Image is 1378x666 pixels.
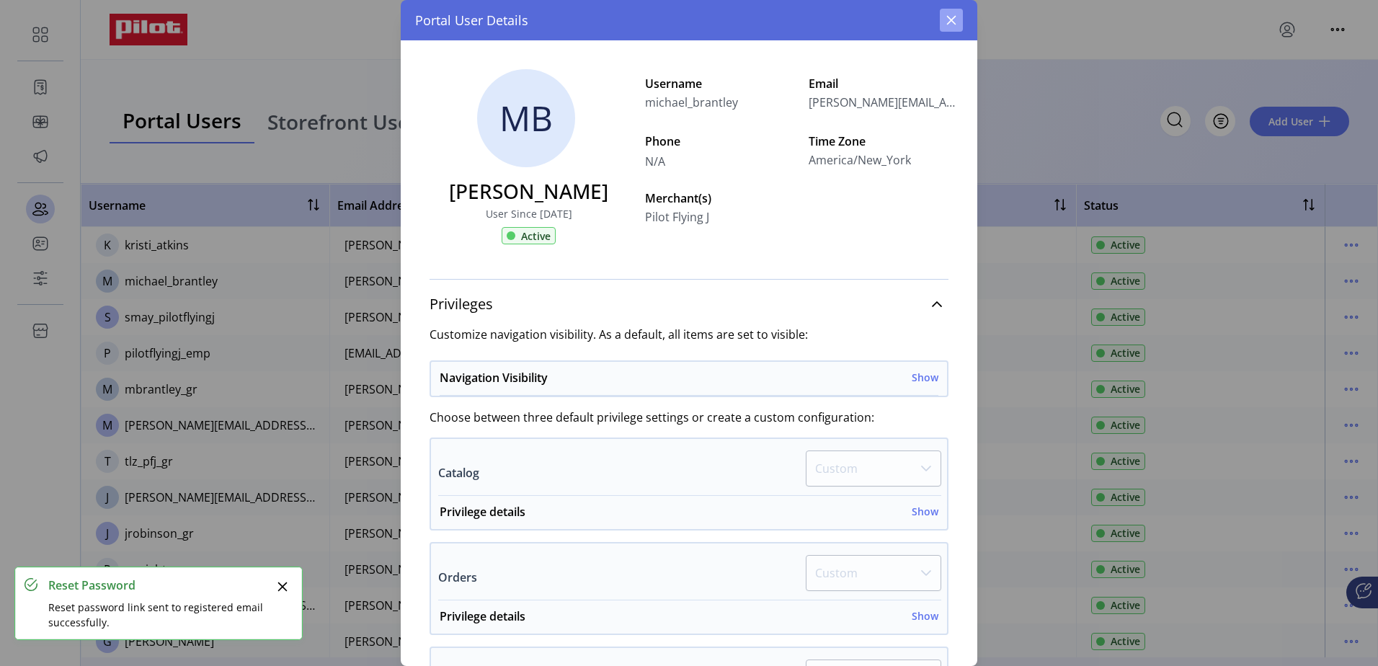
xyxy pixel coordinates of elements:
h6: Show [912,370,938,385]
span: Pilot Flying J [645,208,709,226]
h6: Navigation Visibility [440,369,548,386]
h6: Privilege details [440,608,525,625]
h6: Show [912,608,938,623]
span: Privileges [430,297,493,311]
a: Privileges [430,288,948,320]
span: [PERSON_NAME][EMAIL_ADDRESS][PERSON_NAME][DOMAIN_NAME] [809,94,960,111]
div: Reset password link sent to registered email successfully. [48,600,272,630]
label: Choose between three default privilege settings or create a custom configuration: [430,409,948,426]
h3: [PERSON_NAME] [449,176,608,206]
a: Navigation VisibilityShow [431,369,947,396]
label: User Since [DATE] [486,206,572,221]
span: Portal User Details [415,11,528,30]
label: Orders [438,569,477,586]
span: America/New_York [809,151,911,169]
span: N/A [645,150,796,170]
label: Customize navigation visibility. As a default, all items are set to visible: [430,326,948,343]
span: MB [499,92,553,144]
span: Active [521,228,551,244]
span: Phone [645,133,796,150]
label: Time Zone [809,133,960,150]
label: Merchant(s) [645,190,796,207]
label: Email [809,75,960,92]
button: Close [272,577,293,597]
span: michael_brantley [645,94,738,111]
h6: Show [912,504,938,519]
h6: Privilege details [440,503,525,520]
a: Privilege detailsShow [431,608,947,634]
label: Username [645,75,796,92]
a: Privilege detailsShow [431,503,947,529]
label: Catalog [438,464,479,481]
div: Reset Password [48,577,272,594]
